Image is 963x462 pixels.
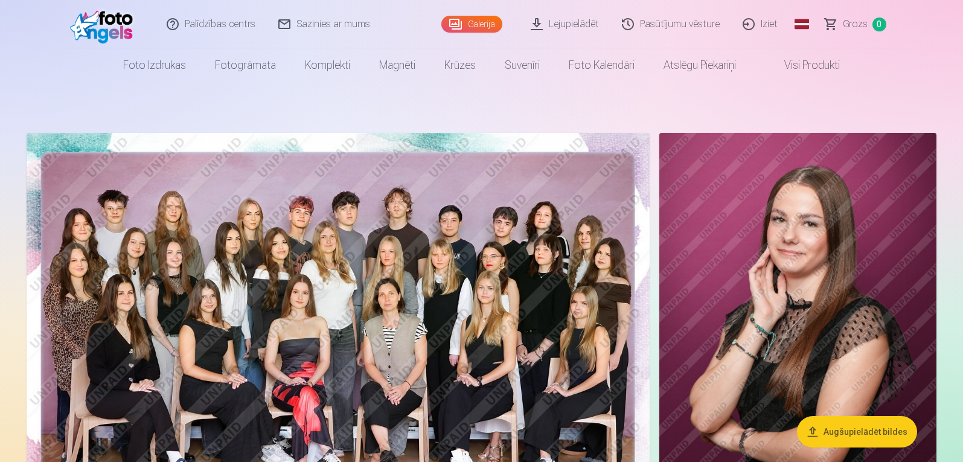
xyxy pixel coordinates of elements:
a: Suvenīri [490,48,554,82]
a: Foto kalendāri [554,48,649,82]
a: Komplekti [290,48,365,82]
a: Atslēgu piekariņi [649,48,750,82]
span: 0 [872,18,886,31]
a: Fotogrāmata [200,48,290,82]
button: Augšupielādēt bildes [797,416,917,448]
a: Galerija [441,16,502,33]
img: /fa1 [70,5,139,43]
a: Visi produkti [750,48,854,82]
a: Foto izdrukas [109,48,200,82]
a: Krūzes [430,48,490,82]
a: Magnēti [365,48,430,82]
span: Grozs [843,17,868,31]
